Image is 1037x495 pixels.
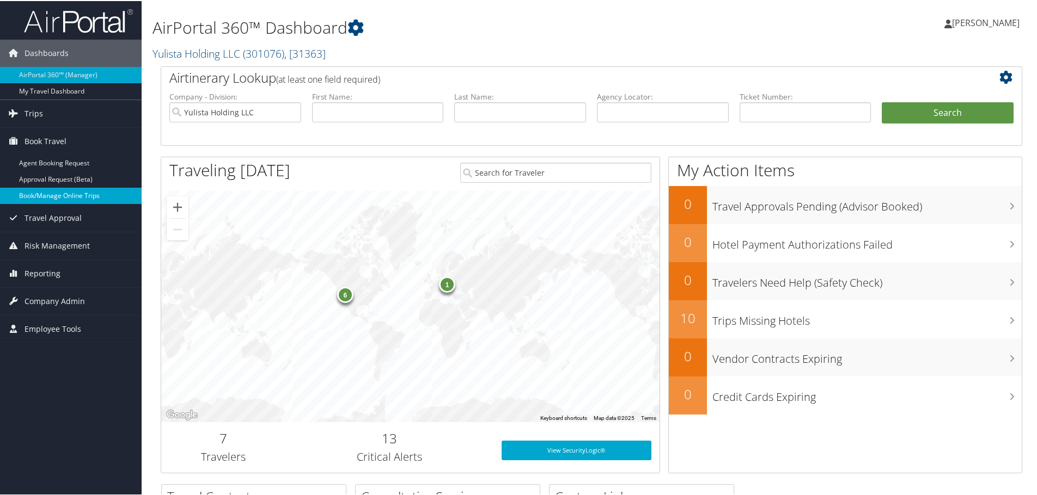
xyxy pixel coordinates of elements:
[294,448,485,463] h3: Critical Alerts
[944,5,1030,38] a: [PERSON_NAME]
[669,194,707,212] h2: 0
[167,218,188,239] button: Zoom out
[25,231,90,258] span: Risk Management
[460,162,651,182] input: Search for Traveler
[25,259,60,286] span: Reporting
[439,275,455,292] div: 1
[669,270,707,288] h2: 0
[284,45,326,60] span: , [ 31363 ]
[169,90,301,101] label: Company - Division:
[669,375,1022,413] a: 0Credit Cards Expiring
[25,127,66,154] span: Book Travel
[669,223,1022,261] a: 0Hotel Payment Authorizations Failed
[169,158,290,181] h1: Traveling [DATE]
[712,307,1022,327] h3: Trips Missing Hotels
[669,384,707,403] h2: 0
[25,99,43,126] span: Trips
[594,414,635,420] span: Map data ©2025
[597,90,729,101] label: Agency Locator:
[294,428,485,447] h2: 13
[712,269,1022,289] h3: Travelers Need Help (Safety Check)
[540,413,587,421] button: Keyboard shortcuts
[25,203,82,231] span: Travel Approval
[669,232,707,250] h2: 0
[164,407,200,421] img: Google
[152,15,738,38] h1: AirPortal 360™ Dashboard
[276,72,380,84] span: (at least one field required)
[25,39,69,66] span: Dashboards
[164,407,200,421] a: Open this area in Google Maps (opens a new window)
[454,90,586,101] label: Last Name:
[712,231,1022,251] h3: Hotel Payment Authorizations Failed
[740,90,871,101] label: Ticket Number:
[669,337,1022,375] a: 0Vendor Contracts Expiring
[712,383,1022,404] h3: Credit Cards Expiring
[243,45,284,60] span: ( 301076 )
[169,67,942,86] h2: Airtinerary Lookup
[952,16,1020,28] span: [PERSON_NAME]
[169,448,278,463] h3: Travelers
[169,428,278,447] h2: 7
[25,314,81,342] span: Employee Tools
[712,193,1022,213] h3: Travel Approvals Pending (Advisor Booked)
[712,345,1022,366] h3: Vendor Contracts Expiring
[669,308,707,326] h2: 10
[669,185,1022,223] a: 0Travel Approvals Pending (Advisor Booked)
[669,346,707,364] h2: 0
[25,287,85,314] span: Company Admin
[24,7,133,33] img: airportal-logo.png
[337,286,353,302] div: 6
[641,414,656,420] a: Terms (opens in new tab)
[312,90,444,101] label: First Name:
[882,101,1014,123] button: Search
[152,45,326,60] a: Yulista Holding LLC
[502,440,651,459] a: View SecurityLogic®
[669,158,1022,181] h1: My Action Items
[669,261,1022,299] a: 0Travelers Need Help (Safety Check)
[669,299,1022,337] a: 10Trips Missing Hotels
[167,195,188,217] button: Zoom in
